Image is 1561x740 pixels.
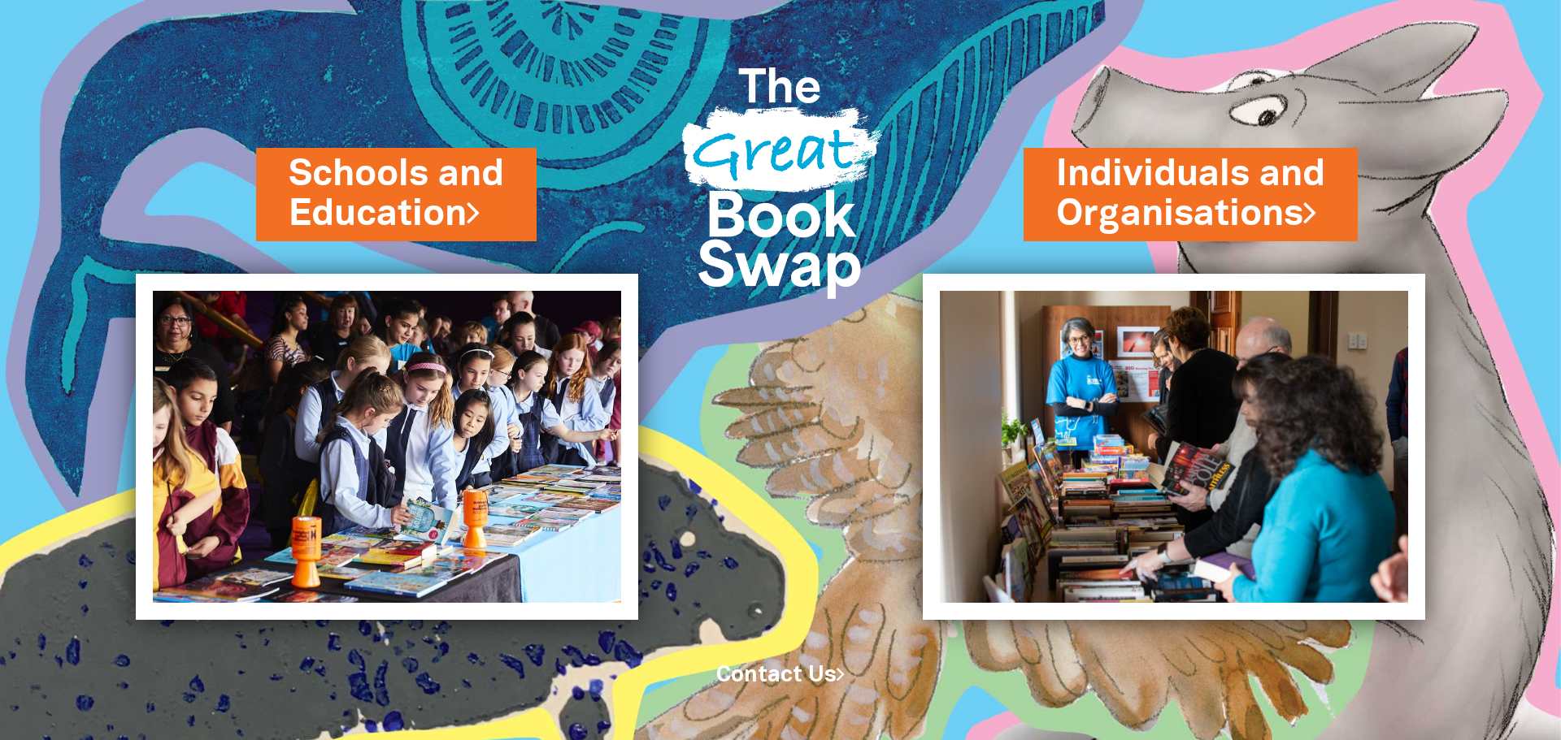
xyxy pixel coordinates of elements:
[289,149,504,240] a: Schools andEducation
[663,19,898,332] img: Great Bookswap logo
[923,274,1425,620] img: Individuals and Organisations
[136,274,638,620] img: Schools and Education
[716,665,845,686] a: Contact Us
[1056,149,1325,240] a: Individuals andOrganisations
